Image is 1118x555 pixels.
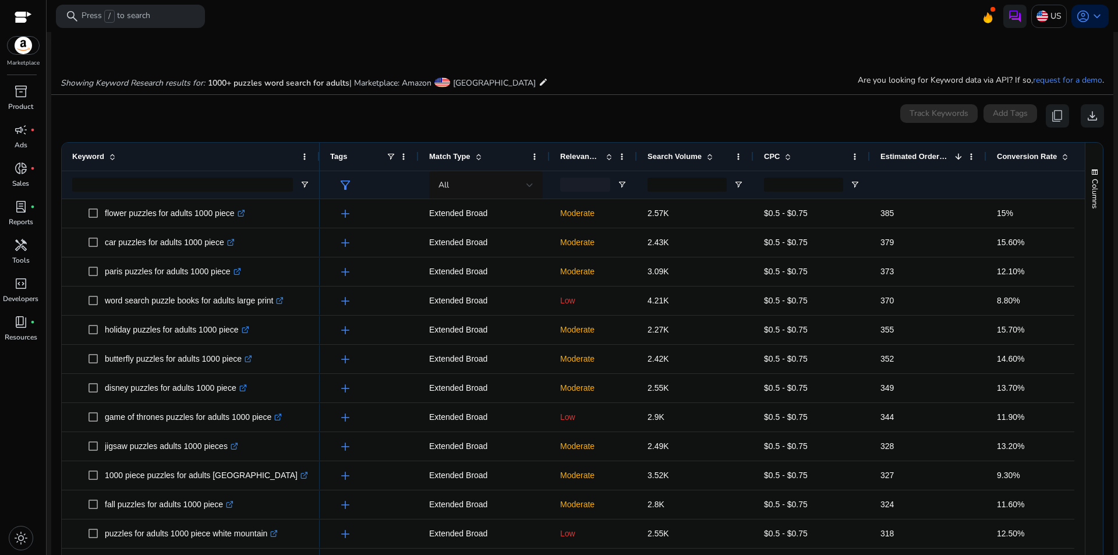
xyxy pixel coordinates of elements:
input: CPC Filter Input [764,178,843,192]
span: $0.5 - $0.75 [764,296,808,305]
span: 4.21K [648,296,669,305]
span: filter_alt [338,178,352,192]
p: flower puzzles for adults 1000 piece [105,202,245,225]
button: Open Filter Menu [617,180,627,189]
span: add [338,352,352,366]
span: $0.5 - $0.75 [764,208,808,218]
span: add [338,381,352,395]
p: Extended Broad [429,231,539,254]
span: Tags [330,152,347,161]
p: Developers [3,294,38,304]
span: 355 [880,325,894,334]
p: Extended Broad [429,493,539,517]
span: handyman [14,238,28,252]
span: lab_profile [14,200,28,214]
p: Moderate [560,318,627,342]
span: 2.55K [648,383,669,393]
span: 385 [880,208,894,218]
span: add [338,265,352,279]
a: request for a demo [1033,75,1102,86]
span: add [338,469,352,483]
span: 11.90% [997,412,1024,422]
span: Relevance Score [560,152,601,161]
span: 1000+ puzzles word search for adults [208,77,349,89]
span: 15.70% [997,325,1024,334]
span: 373 [880,267,894,276]
span: download [1085,109,1099,123]
span: 3.52K [648,471,669,480]
p: Moderate [560,202,627,225]
button: Open Filter Menu [300,180,309,189]
p: jigsaw puzzles adults 1000 pieces [105,434,238,458]
span: | Marketplace: Amazon [349,77,431,89]
span: CPC [764,152,780,161]
p: Low [560,289,627,313]
span: fiber_manual_record [30,166,35,171]
p: Marketplace [7,59,40,68]
span: add [338,207,352,221]
p: car puzzles for adults 1000 piece [105,231,235,254]
span: fiber_manual_record [30,320,35,324]
p: Ads [15,140,27,150]
span: 12.10% [997,267,1024,276]
span: $0.5 - $0.75 [764,354,808,363]
p: Extended Broad [429,202,539,225]
span: 15% [997,208,1013,218]
p: Sales [12,178,29,189]
span: $0.5 - $0.75 [764,441,808,451]
span: All [438,179,449,190]
span: 2.43K [648,238,669,247]
input: Search Volume Filter Input [648,178,727,192]
span: 2.49K [648,441,669,451]
p: word search puzzle books for adults large print [105,289,284,313]
p: Extended Broad [429,522,539,546]
mat-icon: edit [539,75,548,89]
p: Press to search [82,10,150,23]
input: Keyword Filter Input [72,178,293,192]
p: butterfly puzzles for adults 1000 piece [105,347,252,371]
p: game of thrones puzzles for adults 1000 piece [105,405,282,429]
p: Moderate [560,464,627,487]
span: 344 [880,412,894,422]
span: 12.50% [997,529,1024,538]
span: Columns [1089,179,1100,208]
p: Moderate [560,493,627,517]
span: add [338,527,352,541]
p: Moderate [560,434,627,458]
span: add [338,323,352,337]
span: 13.20% [997,441,1024,451]
span: inventory_2 [14,84,28,98]
span: campaign [14,123,28,137]
p: Resources [5,332,37,342]
span: 11.60% [997,500,1024,509]
p: Low [560,522,627,546]
span: 15.60% [997,238,1024,247]
span: code_blocks [14,277,28,291]
p: Extended Broad [429,376,539,400]
span: 8.80% [997,296,1020,305]
span: Keyword [72,152,104,161]
p: Moderate [560,231,627,254]
p: 1000 piece puzzles for adults [GEOGRAPHIC_DATA] [105,464,308,487]
span: 14.60% [997,354,1024,363]
span: search [65,9,79,23]
span: 2.9K [648,412,664,422]
span: Search Volume [648,152,702,161]
span: fiber_manual_record [30,128,35,132]
p: fall puzzles for adults 1000 piece [105,493,233,517]
span: 2.27K [648,325,669,334]
img: amazon.svg [8,37,39,54]
span: $0.5 - $0.75 [764,500,808,509]
span: 349 [880,383,894,393]
i: Showing Keyword Research results for: [61,77,205,89]
button: Open Filter Menu [850,180,859,189]
span: 328 [880,441,894,451]
span: 2.55K [648,529,669,538]
p: Moderate [560,347,627,371]
span: $0.5 - $0.75 [764,471,808,480]
span: account_circle [1076,9,1090,23]
span: / [104,10,115,23]
span: $0.5 - $0.75 [764,238,808,247]
p: paris puzzles for adults 1000 piece [105,260,241,284]
span: 370 [880,296,894,305]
